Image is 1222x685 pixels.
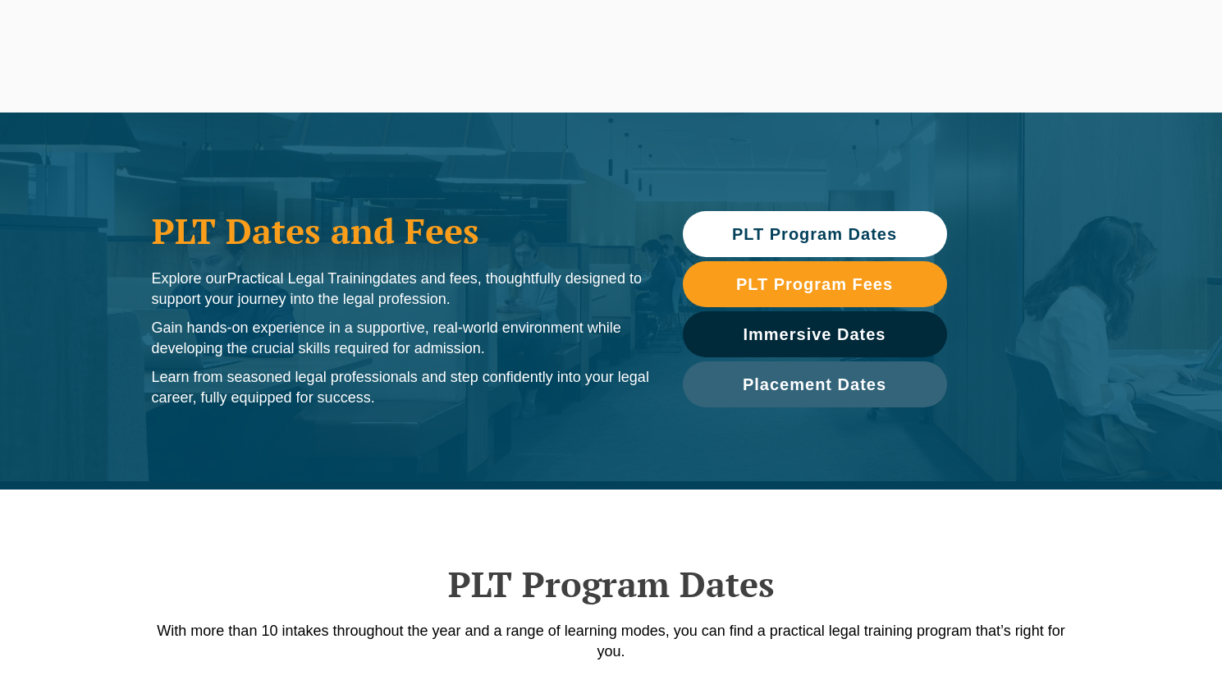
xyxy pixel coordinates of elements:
span: PLT Program Fees [736,276,893,292]
span: Immersive Dates [744,326,886,342]
a: PLT Program Dates [683,211,947,257]
span: Placement Dates [743,376,886,393]
h1: PLT Dates and Fees [152,210,650,251]
span: PLT Program Dates [732,226,897,242]
a: Placement Dates [683,361,947,407]
h2: PLT Program Dates [144,563,1079,605]
a: Immersive Dates [683,311,947,357]
a: PLT Program Fees [683,261,947,307]
p: Learn from seasoned legal professionals and step confidently into your legal career, fully equipp... [152,367,650,408]
span: Practical Legal Training [227,270,381,287]
p: Gain hands-on experience in a supportive, real-world environment while developing the crucial ski... [152,318,650,359]
p: With more than 10 intakes throughout the year and a range of learning modes, you can find a pract... [144,621,1079,662]
p: Explore our dates and fees, thoughtfully designed to support your journey into the legal profession. [152,269,650,310]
